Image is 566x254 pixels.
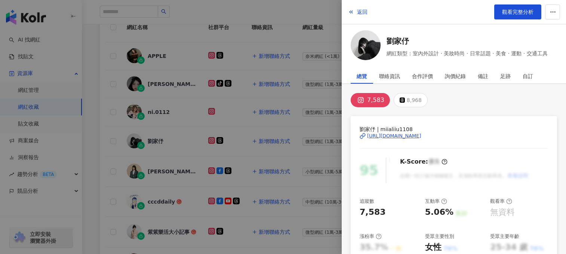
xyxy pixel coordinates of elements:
div: 自訂 [523,69,533,84]
span: 網紅類型：室內外設計 · 美妝時尚 · 日常話題 · 美食 · 運動 · 交通工具 [387,49,548,58]
div: 聯絡資訊 [379,69,400,84]
div: 合作評價 [412,69,433,84]
a: 觀看完整分析 [494,4,541,19]
div: 7,583 [360,207,386,218]
div: 女性 [425,242,442,253]
div: 詢價紀錄 [445,69,466,84]
div: 5.06% [425,207,453,218]
div: 總覽 [357,69,367,84]
div: [URL][DOMAIN_NAME] [367,133,421,139]
a: [URL][DOMAIN_NAME] [360,133,548,139]
div: 追蹤數 [360,198,374,205]
div: 8,968 [407,95,422,105]
a: KOL Avatar [351,30,381,63]
div: 備註 [478,69,488,84]
span: 劉家伃 | miialiiu1108 [360,125,548,133]
div: 受眾主要性別 [425,233,454,240]
div: K-Score : [400,158,447,166]
div: 無資料 [490,207,515,218]
a: 劉家伃 [387,36,548,46]
span: 觀看完整分析 [502,9,533,15]
button: 8,968 [394,93,428,107]
div: 互動率 [425,198,447,205]
div: 足跡 [500,69,511,84]
button: 返回 [348,4,368,19]
span: 返回 [357,9,367,15]
img: KOL Avatar [351,30,381,60]
div: 7,583 [367,95,384,105]
div: 漲粉率 [360,233,382,240]
div: 受眾主要年齡 [490,233,519,240]
div: 觀看率 [490,198,512,205]
button: 7,583 [351,93,390,107]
